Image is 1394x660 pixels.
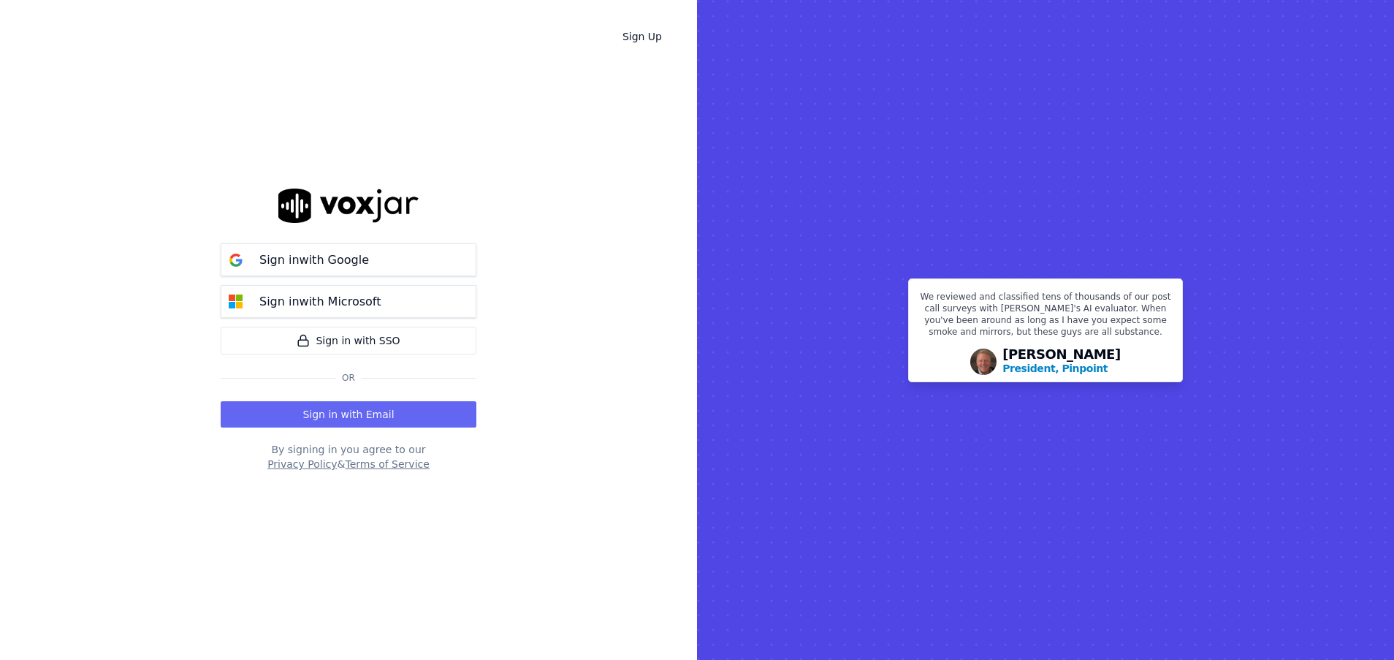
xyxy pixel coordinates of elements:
span: Or [336,372,361,384]
div: By signing in you agree to our & [221,442,476,471]
p: Sign in with Microsoft [259,293,381,311]
button: Terms of Service [345,457,429,471]
button: Sign inwith Microsoft [221,285,476,318]
img: Avatar [970,349,997,375]
button: Sign in with Email [221,401,476,428]
a: Sign in with SSO [221,327,476,354]
img: logo [278,189,419,223]
button: Sign inwith Google [221,243,476,276]
p: President, Pinpoint [1002,361,1108,376]
img: microsoft Sign in button [221,287,251,316]
button: Privacy Policy [267,457,337,471]
p: Sign in with Google [259,251,369,269]
img: google Sign in button [221,246,251,275]
a: Sign Up [611,23,674,50]
div: [PERSON_NAME] [1002,348,1121,376]
p: We reviewed and classified tens of thousands of our post call surveys with [PERSON_NAME]'s AI eva... [918,291,1173,344]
